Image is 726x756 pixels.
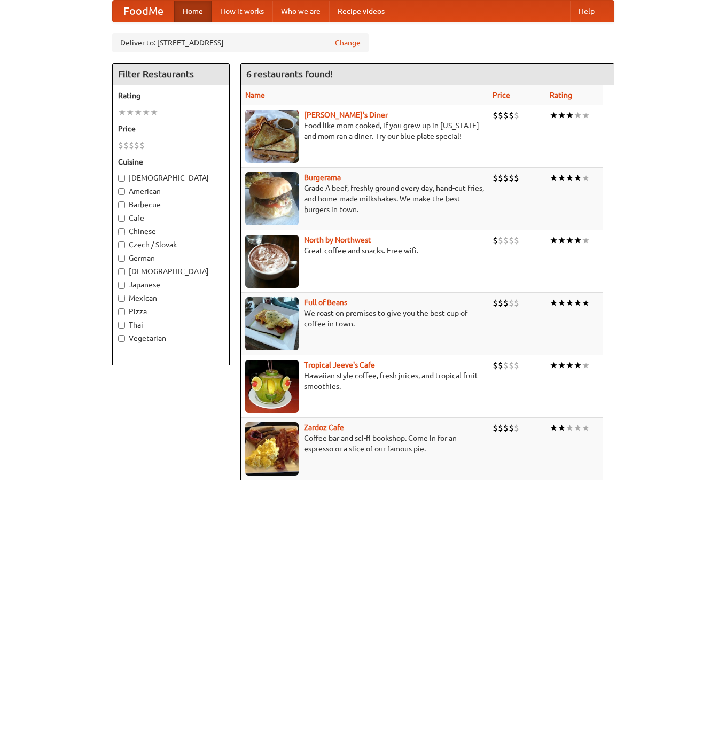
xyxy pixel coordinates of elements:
[582,235,590,246] li: ★
[509,172,514,184] li: $
[566,110,574,121] li: ★
[129,139,134,151] li: $
[582,297,590,309] li: ★
[493,360,498,371] li: $
[118,215,125,222] input: Cafe
[514,172,519,184] li: $
[245,422,299,476] img: zardoz.jpg
[304,111,388,119] b: [PERSON_NAME]'s Diner
[245,370,484,392] p: Hawaiian style coffee, fresh juices, and tropical fruit smoothies.
[118,106,126,118] li: ★
[550,360,558,371] li: ★
[118,255,125,262] input: German
[123,139,129,151] li: $
[498,360,503,371] li: $
[118,241,125,248] input: Czech / Slovak
[550,91,572,99] a: Rating
[550,235,558,246] li: ★
[503,172,509,184] li: $
[304,298,347,307] a: Full of Beans
[142,106,150,118] li: ★
[558,172,566,184] li: ★
[493,235,498,246] li: $
[245,110,299,163] img: sallys.jpg
[118,268,125,275] input: [DEMOGRAPHIC_DATA]
[570,1,603,22] a: Help
[566,422,574,434] li: ★
[245,297,299,350] img: beans.jpg
[245,433,484,454] p: Coffee bar and sci-fi bookshop. Come in for an espresso or a slice of our famous pie.
[582,172,590,184] li: ★
[566,297,574,309] li: ★
[582,360,590,371] li: ★
[118,157,224,167] h5: Cuisine
[304,423,344,432] a: Zardoz Cafe
[558,360,566,371] li: ★
[498,422,503,434] li: $
[574,422,582,434] li: ★
[503,235,509,246] li: $
[245,308,484,329] p: We roast on premises to give you the best cup of coffee in town.
[566,235,574,246] li: ★
[304,361,375,369] a: Tropical Jeeve's Cafe
[134,139,139,151] li: $
[514,360,519,371] li: $
[493,110,498,121] li: $
[112,33,369,52] div: Deliver to: [STREET_ADDRESS]
[558,422,566,434] li: ★
[514,422,519,434] li: $
[134,106,142,118] li: ★
[498,110,503,121] li: $
[574,172,582,184] li: ★
[550,172,558,184] li: ★
[118,282,125,289] input: Japanese
[118,139,123,151] li: $
[514,297,519,309] li: $
[574,235,582,246] li: ★
[509,110,514,121] li: $
[509,422,514,434] li: $
[493,297,498,309] li: $
[245,172,299,225] img: burgerama.jpg
[118,186,224,197] label: American
[498,235,503,246] li: $
[566,172,574,184] li: ★
[118,306,224,317] label: Pizza
[550,110,558,121] li: ★
[582,422,590,434] li: ★
[118,90,224,101] h5: Rating
[245,183,484,215] p: Grade A beef, freshly ground every day, hand-cut fries, and home-made milkshakes. We make the bes...
[514,110,519,121] li: $
[118,188,125,195] input: American
[509,235,514,246] li: $
[212,1,272,22] a: How it works
[118,333,224,344] label: Vegetarian
[118,253,224,263] label: German
[493,422,498,434] li: $
[245,360,299,413] img: jeeves.jpg
[503,110,509,121] li: $
[118,279,224,290] label: Japanese
[509,297,514,309] li: $
[335,37,361,48] a: Change
[113,1,174,22] a: FoodMe
[118,228,125,235] input: Chinese
[118,213,224,223] label: Cafe
[118,295,125,302] input: Mexican
[118,226,224,237] label: Chinese
[118,293,224,303] label: Mexican
[118,308,125,315] input: Pizza
[246,69,333,79] ng-pluralize: 6 restaurants found!
[550,297,558,309] li: ★
[498,297,503,309] li: $
[503,297,509,309] li: $
[118,175,125,182] input: [DEMOGRAPHIC_DATA]
[582,110,590,121] li: ★
[118,173,224,183] label: [DEMOGRAPHIC_DATA]
[498,172,503,184] li: $
[304,173,341,182] a: Burgerama
[566,360,574,371] li: ★
[118,239,224,250] label: Czech / Slovak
